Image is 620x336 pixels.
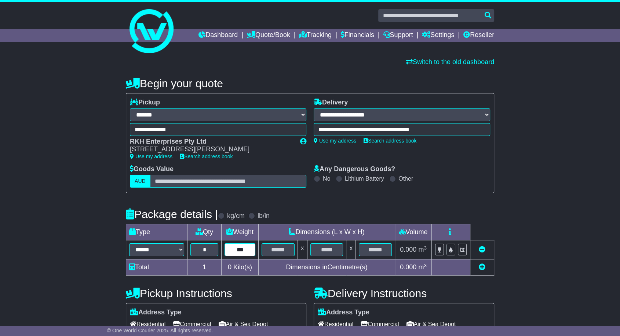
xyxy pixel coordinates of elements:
[345,175,384,182] label: Lithium Battery
[126,224,187,240] td: Type
[314,165,395,173] label: Any Dangerous Goods?
[228,263,231,271] span: 0
[219,318,268,330] span: Air & Sea Depot
[398,175,413,182] label: Other
[130,138,293,146] div: RKH Enterprises Pty Ltd
[198,29,238,42] a: Dashboard
[258,224,395,240] td: Dimensions (L x W x H)
[227,212,245,220] label: kg/cm
[424,245,427,251] sup: 3
[479,246,485,253] a: Remove this item
[126,208,218,220] h4: Package details |
[463,29,494,42] a: Reseller
[130,318,165,330] span: Residential
[299,29,332,42] a: Tracking
[323,175,330,182] label: No
[364,138,416,144] a: Search address book
[424,263,427,268] sup: 3
[180,154,233,159] a: Search address book
[383,29,413,42] a: Support
[187,259,222,276] td: 1
[314,99,348,107] label: Delivery
[130,99,160,107] label: Pickup
[361,318,399,330] span: Commercial
[479,263,485,271] a: Add new item
[314,138,356,144] a: Use my address
[222,224,259,240] td: Weight
[222,259,259,276] td: Kilo(s)
[341,29,374,42] a: Financials
[314,287,494,299] h4: Delivery Instructions
[258,259,395,276] td: Dimensions in Centimetre(s)
[422,29,454,42] a: Settings
[418,263,427,271] span: m
[395,224,431,240] td: Volume
[400,263,416,271] span: 0.000
[126,287,306,299] h4: Pickup Instructions
[130,165,174,173] label: Goods Value
[406,318,456,330] span: Air & Sea Depot
[126,77,494,89] h4: Begin your quote
[107,328,213,333] span: © One World Courier 2025. All rights reserved.
[318,318,353,330] span: Residential
[130,145,293,154] div: [STREET_ADDRESS][PERSON_NAME]
[418,246,427,253] span: m
[187,224,222,240] td: Qty
[173,318,211,330] span: Commercial
[258,212,270,220] label: lb/in
[298,240,307,259] td: x
[130,175,150,188] label: AUD
[130,309,182,317] label: Address Type
[126,259,187,276] td: Total
[247,29,290,42] a: Quote/Book
[130,154,172,159] a: Use my address
[318,309,369,317] label: Address Type
[406,58,494,66] a: Switch to the old dashboard
[400,246,416,253] span: 0.000
[346,240,356,259] td: x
